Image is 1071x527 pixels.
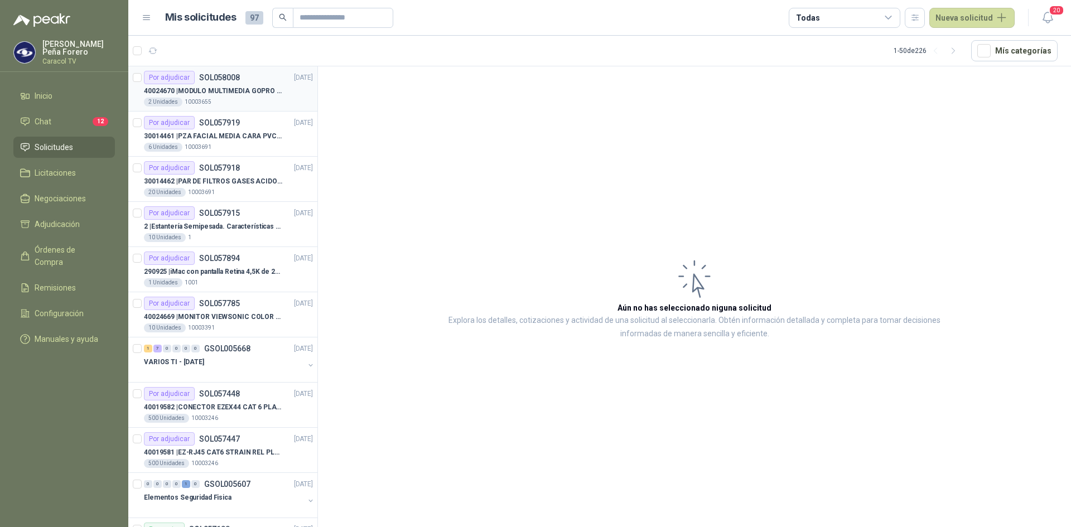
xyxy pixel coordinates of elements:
p: 40024669 | MONITOR VIEWSONIC COLOR PRO VP2786-4K [144,312,283,322]
div: Todas [796,12,819,24]
span: Adjudicación [35,218,80,230]
a: Por adjudicarSOL058008[DATE] 40024670 |MODULO MULTIMEDIA GOPRO HERO 12 BLACK2 Unidades10003655 [128,66,317,112]
p: SOL057915 [199,209,240,217]
span: Inicio [35,90,52,102]
p: 40019582 | CONECTOR EZEX44 CAT 6 PLATINUM TOOLS [144,402,283,413]
div: Por adjudicar [144,387,195,400]
p: [DATE] [294,72,313,83]
p: [DATE] [294,479,313,490]
p: 1 [188,233,191,242]
p: [DATE] [294,434,313,444]
p: 10003246 [191,459,218,468]
a: 0 0 0 0 1 0 GSOL005607[DATE] Elementos Seguridad Fisica [144,477,315,513]
a: Negociaciones [13,188,115,209]
button: Mís categorías [971,40,1058,61]
div: 1 [144,345,152,352]
span: Solicitudes [35,141,73,153]
div: 0 [172,480,181,488]
span: Negociaciones [35,192,86,205]
a: Por adjudicarSOL057918[DATE] 30014462 |PAR DE FILTROS GASES ACIDOS REF.2096 3M20 Unidades10003691 [128,157,317,202]
a: Por adjudicarSOL057785[DATE] 40024669 |MONITOR VIEWSONIC COLOR PRO VP2786-4K10 Unidades10003391 [128,292,317,337]
p: SOL057919 [199,119,240,127]
div: Por adjudicar [144,432,195,446]
h3: Aún no has seleccionado niguna solicitud [617,302,771,314]
a: Por adjudicarSOL057919[DATE] 30014461 |PZA FACIAL MEDIA CARA PVC SERIE 6000 3M6 Unidades10003691 [128,112,317,157]
p: [DATE] [294,298,313,309]
a: Por adjudicarSOL057894[DATE] 290925 |iMac con pantalla Retina 4,5K de 24 pulgadas M41 Unidades1001 [128,247,317,292]
p: 290925 | iMac con pantalla Retina 4,5K de 24 pulgadas M4 [144,267,283,277]
p: [DATE] [294,163,313,173]
p: [DATE] [294,389,313,399]
p: Caracol TV [42,58,115,65]
p: [DATE] [294,208,313,219]
p: [DATE] [294,253,313,264]
span: 12 [93,117,108,126]
p: [PERSON_NAME] Peña Forero [42,40,115,56]
div: Por adjudicar [144,206,195,220]
span: Configuración [35,307,84,320]
span: Remisiones [35,282,76,294]
a: Licitaciones [13,162,115,183]
a: Por adjudicarSOL057448[DATE] 40019582 |CONECTOR EZEX44 CAT 6 PLATINUM TOOLS500 Unidades10003246 [128,383,317,428]
p: Elementos Seguridad Fisica [144,492,231,503]
p: 40019581 | EZ-RJ45 CAT6 STRAIN REL PLATINUM TOOLS [144,447,283,458]
div: 10 Unidades [144,233,186,242]
p: [DATE] [294,118,313,128]
div: 0 [144,480,152,488]
span: search [279,13,287,21]
p: 10003246 [191,414,218,423]
a: Remisiones [13,277,115,298]
a: Órdenes de Compra [13,239,115,273]
div: 0 [153,480,162,488]
h1: Mis solicitudes [165,9,237,26]
div: Por adjudicar [144,116,195,129]
p: 10003655 [185,98,211,107]
div: 6 Unidades [144,143,182,152]
img: Logo peakr [13,13,70,27]
p: VARIOS TI - [DATE] [144,357,204,368]
div: 20 Unidades [144,188,186,197]
p: Explora los detalles, cotizaciones y actividad de una solicitud al seleccionarla. Obtén informaci... [430,314,959,341]
a: Solicitudes [13,137,115,158]
p: SOL057448 [199,390,240,398]
div: Por adjudicar [144,71,195,84]
p: SOL057785 [199,299,240,307]
p: SOL057447 [199,435,240,443]
div: 0 [172,345,181,352]
span: Manuales y ayuda [35,333,98,345]
div: Por adjudicar [144,297,195,310]
button: 20 [1038,8,1058,28]
div: Por adjudicar [144,252,195,265]
div: 500 Unidades [144,459,189,468]
a: Por adjudicarSOL057447[DATE] 40019581 |EZ-RJ45 CAT6 STRAIN REL PLATINUM TOOLS500 Unidades10003246 [128,428,317,473]
span: 20 [1049,5,1064,16]
p: GSOL005668 [204,345,250,352]
p: [DATE] [294,344,313,354]
div: 10 Unidades [144,323,186,332]
p: 10003391 [188,323,215,332]
span: Chat [35,115,51,128]
div: 7 [153,345,162,352]
p: 1001 [185,278,198,287]
img: Company Logo [14,42,35,63]
div: 1 - 50 de 226 [894,42,962,60]
div: 0 [191,480,200,488]
span: Órdenes de Compra [35,244,104,268]
div: 1 [182,480,190,488]
p: 30014462 | PAR DE FILTROS GASES ACIDOS REF.2096 3M [144,176,283,187]
a: Configuración [13,303,115,324]
a: Por adjudicarSOL057915[DATE] 2 |Estantería Semipesada. Características en el adjunto10 Unidades1 [128,202,317,247]
a: Inicio [13,85,115,107]
p: 10003691 [188,188,215,197]
span: 97 [245,11,263,25]
div: 1 Unidades [144,278,182,287]
div: 0 [163,480,171,488]
p: 40024670 | MODULO MULTIMEDIA GOPRO HERO 12 BLACK [144,86,283,96]
a: Chat12 [13,111,115,132]
p: 2 | Estantería Semipesada. Características en el adjunto [144,221,283,232]
button: Nueva solicitud [929,8,1015,28]
div: 0 [163,345,171,352]
p: GSOL005607 [204,480,250,488]
div: 2 Unidades [144,98,182,107]
div: 0 [191,345,200,352]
